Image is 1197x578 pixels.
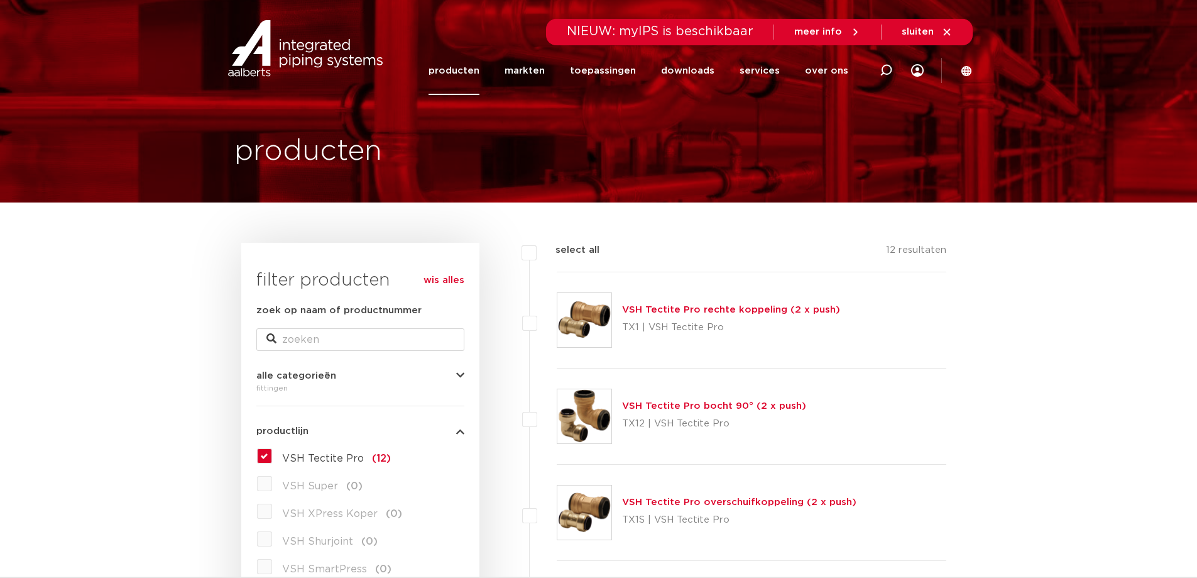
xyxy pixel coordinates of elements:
label: select all [537,243,599,258]
a: producten [429,47,479,95]
span: VSH Super [282,481,338,491]
span: NIEUW: myIPS is beschikbaar [567,25,753,38]
div: fittingen [256,381,464,396]
a: VSH Tectite Pro overschuifkoppeling (2 x push) [622,497,856,507]
button: productlijn [256,426,464,436]
span: VSH SmartPress [282,564,367,574]
span: (0) [386,509,402,519]
p: TX12 | VSH Tectite Pro [622,414,806,434]
h3: filter producten [256,268,464,293]
a: VSH Tectite Pro bocht 90° (2 x push) [622,401,806,411]
span: meer info [794,27,842,36]
span: VSH XPress Koper [282,509,378,519]
input: zoeken [256,328,464,351]
span: (0) [361,536,378,547]
a: VSH Tectite Pro rechte koppeling (2 x push) [622,305,840,314]
span: VSH Tectite Pro [282,453,364,464]
h1: producten [234,131,382,172]
a: toepassingen [570,47,636,95]
span: alle categorieën [256,371,336,381]
span: (12) [372,453,391,464]
p: 12 resultaten [886,243,946,262]
nav: Menu [429,47,848,95]
p: TX1S | VSH Tectite Pro [622,510,856,530]
p: TX1 | VSH Tectite Pro [622,318,840,338]
button: alle categorieën [256,371,464,381]
a: over ons [805,47,848,95]
span: (0) [375,564,391,574]
label: zoek op naam of productnummer [256,303,422,318]
span: sluiten [902,27,934,36]
a: downloads [661,47,714,95]
img: Thumbnail for VSH Tectite Pro rechte koppeling (2 x push) [557,293,611,347]
a: meer info [794,26,861,38]
img: Thumbnail for VSH Tectite Pro bocht 90° (2 x push) [557,389,611,443]
a: wis alles [424,273,464,288]
img: Thumbnail for VSH Tectite Pro overschuifkoppeling (2 x push) [557,486,611,540]
a: markten [505,47,545,95]
span: (0) [346,481,363,491]
a: sluiten [902,26,953,38]
span: VSH Shurjoint [282,536,353,547]
a: services [740,47,780,95]
span: productlijn [256,426,309,436]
